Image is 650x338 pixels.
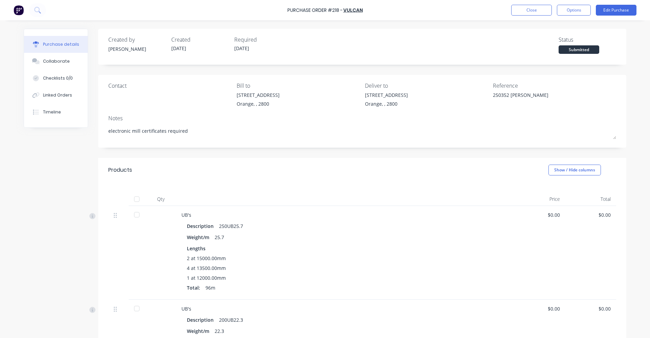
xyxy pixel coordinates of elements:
[146,192,176,206] div: Qty
[511,5,552,16] button: Close
[559,45,599,54] div: Submitted
[287,7,343,14] div: Purchase Order #218 -
[108,36,166,44] div: Created by
[520,211,560,218] div: $0.00
[187,274,226,281] span: 1 at 12000.00mm
[365,82,488,90] div: Deliver to
[234,36,292,44] div: Required
[187,284,200,291] span: Total:
[108,166,132,174] div: Products
[571,305,611,312] div: $0.00
[219,315,243,325] div: 200UB22.3
[520,305,560,312] div: $0.00
[187,221,219,231] div: Description
[548,165,601,175] button: Show / Hide columns
[24,53,88,70] button: Collaborate
[108,45,166,52] div: [PERSON_NAME]
[559,36,616,44] div: Status
[557,5,591,16] button: Options
[237,82,360,90] div: Bill to
[187,326,215,336] div: Weight/m
[171,36,229,44] div: Created
[565,192,616,206] div: Total
[365,91,408,99] div: [STREET_ADDRESS]
[181,211,509,218] div: UB's
[24,87,88,104] button: Linked Orders
[493,91,578,107] textarea: 250352 [PERSON_NAME]
[187,255,226,262] span: 2 at 15000.00mm
[219,221,243,231] div: 250UB25.7
[237,100,280,107] div: Orange, , 2800
[515,192,565,206] div: Price
[215,232,224,242] div: 25.7
[24,36,88,53] button: Purchase details
[24,70,88,87] button: Checklists 0/0
[24,104,88,121] button: Timeline
[187,315,219,325] div: Description
[108,82,232,90] div: Contact
[493,82,616,90] div: Reference
[43,58,70,64] div: Collaborate
[365,100,408,107] div: Orange, , 2800
[43,109,61,115] div: Timeline
[108,114,616,122] div: Notes
[43,75,73,81] div: Checklists 0/0
[14,5,24,15] img: Factory
[343,7,363,14] a: Vulcan
[187,265,226,272] span: 4 at 13500.00mm
[215,326,224,336] div: 22.3
[205,284,215,291] span: 96m
[571,211,611,218] div: $0.00
[596,5,636,16] button: Edit Purchase
[181,305,509,312] div: UB's
[187,232,215,242] div: Weight/m
[43,92,72,98] div: Linked Orders
[187,245,205,252] span: Lengths
[237,91,280,99] div: [STREET_ADDRESS]
[43,41,79,47] div: Purchase details
[108,124,616,139] textarea: electronic mill certificates required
